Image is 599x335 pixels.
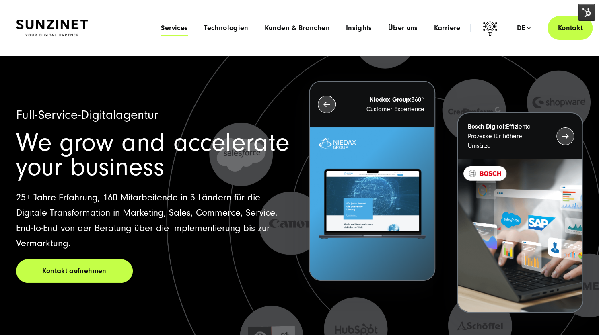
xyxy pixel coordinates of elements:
strong: Niedax Group: [369,96,412,103]
a: Kontakt aufnehmen [16,259,133,283]
button: Niedax Group:360° Customer Experience Letztes Projekt von Niedax. Ein Laptop auf dem die Niedax W... [309,81,435,281]
a: Kunden & Branchen [265,24,330,32]
span: We grow and accelerate your business [16,128,289,182]
strong: Bosch Digital: [468,123,506,130]
a: Karriere [434,24,460,32]
button: Bosch Digital:Effiziente Prozesse für höhere Umsätze BOSCH - Kundeprojekt - Digital Transformatio... [457,112,583,313]
img: SUNZINET Full Service Digital Agentur [16,20,88,37]
div: de [517,24,531,32]
p: 360° Customer Experience [350,95,424,114]
a: Kontakt [548,16,593,40]
img: BOSCH - Kundeprojekt - Digital Transformation Agentur SUNZINET [458,159,582,312]
span: Full-Service-Digitalagentur [16,108,158,122]
a: Technologien [204,24,248,32]
img: Letztes Projekt von Niedax. Ein Laptop auf dem die Niedax Website geöffnet ist, auf blauem Hinter... [310,127,434,280]
p: Effiziente Prozesse für höhere Umsätze [468,122,542,151]
img: HubSpot Tools-Menüschalter [578,4,595,21]
p: 25+ Jahre Erfahrung, 160 Mitarbeitende in 3 Ländern für die Digitale Transformation in Marketing,... [16,190,290,251]
a: Services [161,24,188,32]
a: Über uns [388,24,418,32]
a: Insights [346,24,372,32]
